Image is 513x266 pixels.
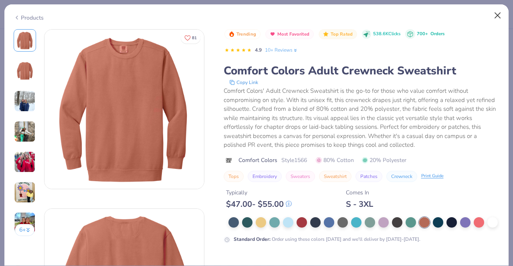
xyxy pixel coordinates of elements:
button: Embroidery [248,171,282,182]
div: Typically [226,188,292,197]
button: Like [181,32,200,44]
img: Front [15,31,34,50]
span: Most Favorited [277,32,309,36]
div: Comes In [346,188,373,197]
div: Order using these colors [DATE] and we'll deliver by [DATE]-[DATE]. [234,236,420,243]
img: Back [15,61,34,80]
img: Front [44,30,204,189]
button: Tops [224,171,244,182]
img: User generated content [14,212,36,234]
span: Style 1566 [281,156,307,164]
button: Crewneck [386,171,417,182]
img: User generated content [14,90,36,112]
button: copy to clipboard [227,78,261,86]
span: 4.9 [255,47,262,53]
span: 538.6K Clicks [373,31,400,38]
span: 81 [192,36,197,40]
img: Trending sort [228,31,235,37]
span: Orders [430,31,444,37]
div: 700+ [417,31,444,38]
a: 10+ Reviews [265,46,298,54]
span: 20% Polyester [362,156,406,164]
span: Trending [236,32,256,36]
button: Badge Button [265,29,314,40]
button: Close [490,8,505,23]
button: 6+ [15,224,34,236]
img: User generated content [14,151,36,173]
button: Sweaters [286,171,315,182]
img: User generated content [14,182,36,203]
button: Badge Button [224,29,261,40]
img: brand logo [224,157,234,164]
div: Products [14,14,44,22]
div: $ 47.00 - $ 55.00 [226,199,292,209]
button: Patches [355,171,382,182]
div: S - 3XL [346,199,373,209]
button: Sweatshirt [319,171,351,182]
span: 80% Cotton [316,156,354,164]
img: Most Favorited sort [269,31,276,37]
div: Comfort Colors' Adult Crewneck Sweatshirt is the go-to for those who value comfort without compro... [224,86,500,150]
div: Print Guide [421,173,444,180]
div: Comfort Colors Adult Crewneck Sweatshirt [224,63,500,78]
div: 4.9 Stars [224,44,252,57]
img: Top Rated sort [323,31,329,37]
button: Badge Button [319,29,357,40]
strong: Standard Order : [234,236,271,242]
span: Top Rated [331,32,353,36]
span: Comfort Colors [238,156,277,164]
img: User generated content [14,121,36,142]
